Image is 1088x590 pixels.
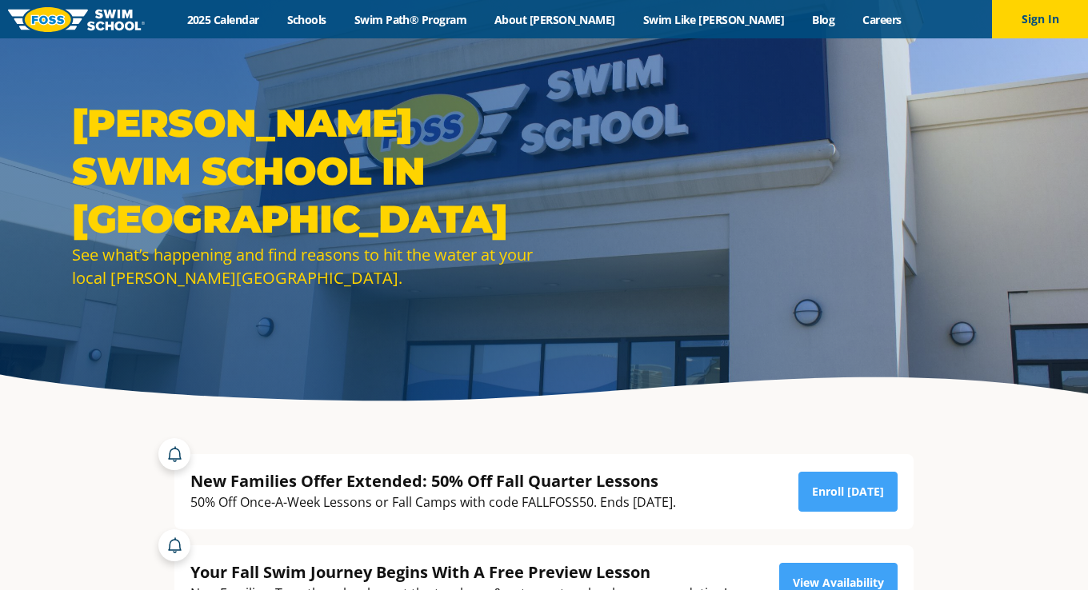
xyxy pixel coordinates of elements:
[629,12,798,27] a: Swim Like [PERSON_NAME]
[340,12,480,27] a: Swim Path® Program
[798,472,898,512] a: Enroll [DATE]
[190,492,676,513] div: 50% Off Once-A-Week Lessons or Fall Camps with code FALLFOSS50. Ends [DATE].
[8,7,145,32] img: FOSS Swim School Logo
[798,12,849,27] a: Blog
[72,243,536,289] div: See what’s happening and find reasons to hit the water at your local [PERSON_NAME][GEOGRAPHIC_DATA].
[273,12,340,27] a: Schools
[481,12,630,27] a: About [PERSON_NAME]
[190,561,727,583] div: Your Fall Swim Journey Begins With A Free Preview Lesson
[190,470,676,492] div: New Families Offer Extended: 50% Off Fall Quarter Lessons
[173,12,273,27] a: 2025 Calendar
[72,99,536,243] h1: [PERSON_NAME] Swim School in [GEOGRAPHIC_DATA]
[849,12,915,27] a: Careers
